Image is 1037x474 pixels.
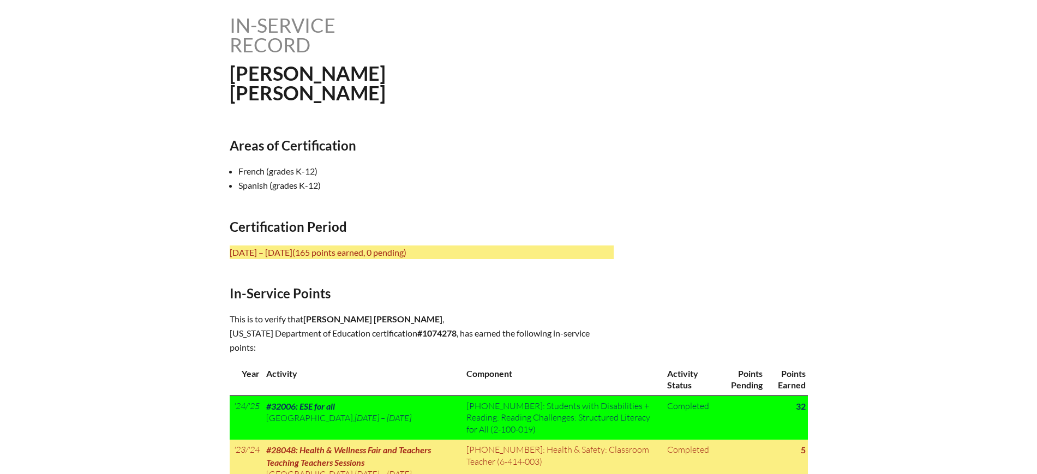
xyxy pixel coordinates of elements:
th: Year [230,363,262,395]
span: #32006: ESE for all [266,401,335,411]
h2: Certification Period [230,219,614,235]
span: (165 points earned, 0 pending) [292,247,406,257]
h1: In-service record [230,15,449,55]
h2: Areas of Certification [230,137,614,153]
strong: 5 [801,445,806,455]
h1: [PERSON_NAME] [PERSON_NAME] [230,63,588,103]
td: [PHONE_NUMBER]: Students with Disabilities + Reading: Reading Challenges: Structured Literacy for... [462,395,663,440]
th: Points Earned [765,363,807,395]
span: [GEOGRAPHIC_DATA] [266,412,353,423]
p: [DATE] – [DATE] [230,245,614,260]
li: Spanish (grades K-12) [238,178,622,193]
p: This is to verify that , [US_STATE] Department of Education certification , has earned the follow... [230,312,614,355]
th: Points Pending [718,363,765,395]
li: French (grades K-12) [238,164,622,178]
th: Activity [262,363,463,395]
span: [PERSON_NAME] [PERSON_NAME] [303,314,442,324]
th: Component [462,363,663,395]
td: Completed [663,395,718,440]
b: #1074278 [417,328,457,338]
th: Activity Status [663,363,718,395]
td: '24/'25 [230,395,262,440]
h2: In-Service Points [230,285,614,301]
span: #28048: Health & Wellness Fair and Teachers Teaching Teachers Sessions [266,445,431,467]
span: [DATE] – [DATE] [355,412,411,423]
strong: 32 [796,401,806,411]
td: , [262,395,463,440]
